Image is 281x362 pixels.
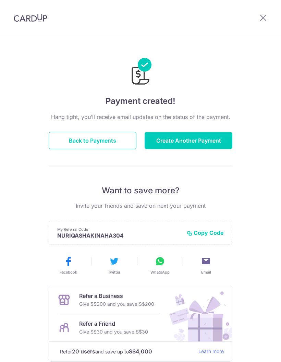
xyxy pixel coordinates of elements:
[60,269,77,275] span: Facebook
[79,328,148,336] p: Give S$30 and you save S$30
[48,256,88,275] button: Facebook
[198,347,224,356] a: Learn more
[129,347,152,355] strong: S$4,000
[49,185,232,196] p: Want to save more?
[57,227,181,232] p: My Referral Code
[57,232,181,239] p: NURIQASHAKINAHA304
[49,132,136,149] button: Back to Payments
[186,256,226,275] button: Email
[79,292,154,300] p: Refer a Business
[49,202,232,210] p: Invite your friends and save on next your payment
[79,300,154,308] p: Give S$200 and you save S$200
[14,14,47,22] img: CardUp
[187,229,224,236] button: Copy Code
[94,256,134,275] button: Twitter
[49,95,232,107] h4: Payment created!
[49,113,232,121] p: Hang tight, you’ll receive email updates on the status of the payment.
[130,58,151,87] img: Payments
[145,132,232,149] button: Create Another Payment
[72,347,95,355] strong: 20 users
[201,269,211,275] span: Email
[163,286,232,341] img: Refer
[140,256,180,275] button: WhatsApp
[108,269,120,275] span: Twitter
[150,269,170,275] span: WhatsApp
[60,347,193,356] p: Refer and save up to
[79,319,148,328] p: Refer a Friend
